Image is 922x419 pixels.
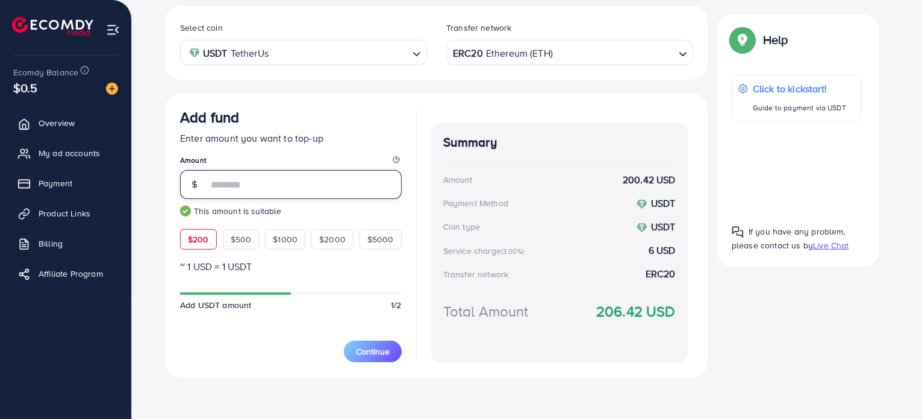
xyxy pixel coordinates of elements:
span: Ethereum (ETH) [486,45,553,62]
p: Help [763,33,788,47]
span: Affiliate Program [39,268,103,280]
a: Affiliate Program [9,262,122,286]
p: Click to kickstart! [753,81,846,96]
button: Continue [344,341,402,362]
iframe: Chat [871,365,913,410]
label: Select coin [180,22,223,34]
strong: USDT [203,45,228,62]
img: Popup guide [732,29,753,51]
span: $200 [188,233,209,245]
span: Payment [39,177,72,189]
a: Billing [9,232,122,256]
span: $0.5 [13,79,38,96]
span: Continue [356,345,390,358]
input: Search for option [554,43,674,62]
span: Product Links [39,207,90,219]
span: $500 [231,233,252,245]
input: Search for option [272,43,408,62]
span: Billing [39,238,63,250]
a: Overview [9,111,122,135]
a: My ad accounts [9,141,122,165]
span: $5000 [367,233,394,245]
img: image [106,83,118,95]
legend: Amount [180,155,402,170]
p: Guide to payment via USDT [753,101,846,115]
strong: ERC20 [453,45,483,62]
span: Add USDT amount [180,299,251,311]
p: ~ 1 USD = 1 USDT [180,259,402,274]
span: $1000 [273,233,297,245]
a: Product Links [9,201,122,225]
span: Ecomdy Balance [13,66,78,78]
a: Payment [9,171,122,195]
img: guide [180,206,191,216]
span: Overview [39,117,75,129]
span: $2000 [319,233,346,245]
div: Search for option [446,40,693,65]
div: Search for option [180,40,427,65]
span: TetherUs [231,45,269,62]
h3: Add fund [180,109,239,126]
img: menu [106,23,120,37]
p: Enter amount you want to top-up [180,131,402,145]
small: This amount is suitable [180,205,402,217]
img: logo [12,17,93,36]
span: My ad accounts [39,147,100,159]
img: Popup guide [732,226,744,238]
span: Live Chat [813,239,849,251]
span: If you have any problem, please contact us by [732,225,846,251]
img: coin [189,48,200,58]
span: 1/2 [391,299,401,311]
label: Transfer network [446,22,512,34]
